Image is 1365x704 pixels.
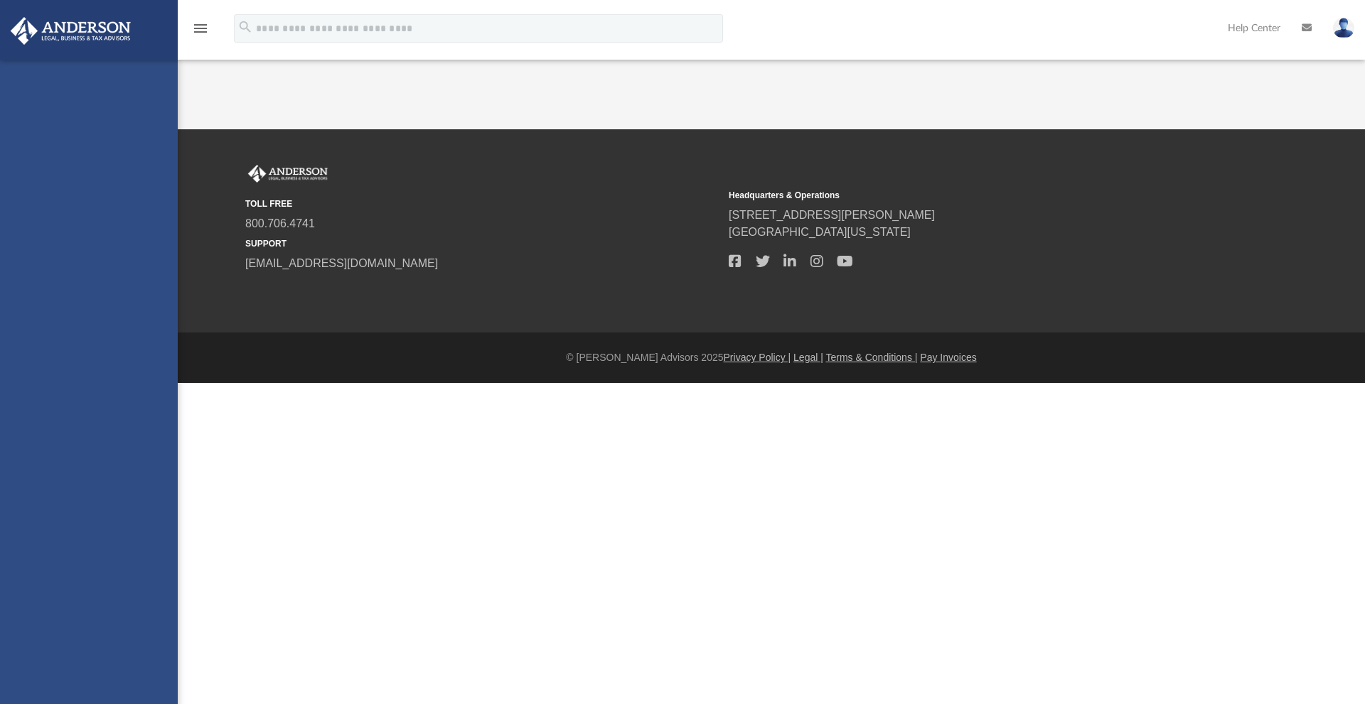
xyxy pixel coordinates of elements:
small: TOLL FREE [245,197,719,210]
img: Anderson Advisors Platinum Portal [6,17,135,45]
i: menu [192,20,209,37]
div: © [PERSON_NAME] Advisors 2025 [178,350,1365,365]
a: [STREET_ADDRESS][PERSON_NAME] [729,209,935,221]
img: User Pic [1333,18,1354,38]
i: search [237,19,253,35]
a: [EMAIL_ADDRESS][DOMAIN_NAME] [245,257,438,269]
a: menu [192,27,209,37]
a: Legal | [793,352,823,363]
a: Privacy Policy | [724,352,791,363]
small: SUPPORT [245,237,719,250]
small: Headquarters & Operations [729,189,1202,202]
a: 800.706.4741 [245,217,315,229]
a: [GEOGRAPHIC_DATA][US_STATE] [729,226,911,238]
a: Terms & Conditions | [826,352,918,363]
img: Anderson Advisors Platinum Portal [245,165,331,183]
a: Pay Invoices [920,352,976,363]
